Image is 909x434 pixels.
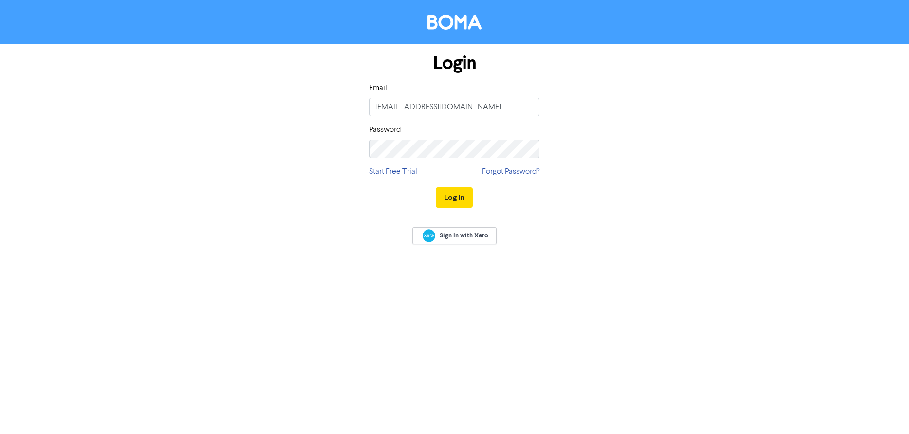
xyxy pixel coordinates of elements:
[440,231,488,240] span: Sign In with Xero
[423,229,435,242] img: Xero logo
[427,15,482,30] img: BOMA Logo
[482,166,539,178] a: Forgot Password?
[369,166,417,178] a: Start Free Trial
[412,227,496,244] a: Sign In with Xero
[436,187,473,208] button: Log In
[369,82,387,94] label: Email
[369,52,539,74] h1: Login
[369,124,401,136] label: Password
